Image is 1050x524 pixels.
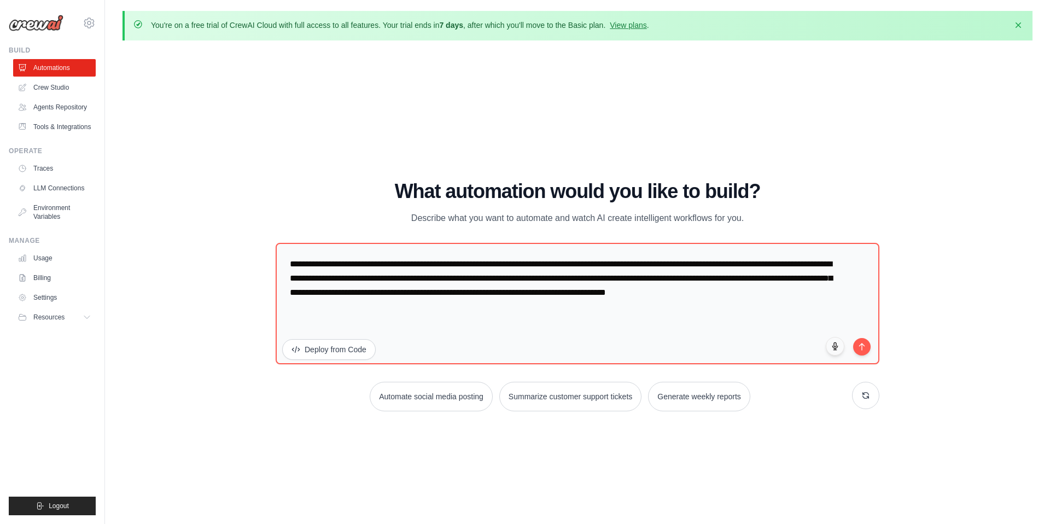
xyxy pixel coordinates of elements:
[13,98,96,116] a: Agents Repository
[13,269,96,287] a: Billing
[394,211,761,225] p: Describe what you want to automate and watch AI create intelligent workflows for you.
[276,181,879,202] h1: What automation would you like to build?
[282,339,376,360] button: Deploy from Code
[13,179,96,197] a: LLM Connections
[9,236,96,245] div: Manage
[610,21,646,30] a: View plans
[49,502,69,510] span: Logout
[9,46,96,55] div: Build
[13,79,96,96] a: Crew Studio
[13,308,96,326] button: Resources
[13,160,96,177] a: Traces
[9,497,96,515] button: Logout
[995,471,1050,524] iframe: Chat Widget
[439,21,463,30] strong: 7 days
[370,382,493,411] button: Automate social media posting
[13,118,96,136] a: Tools & Integrations
[13,59,96,77] a: Automations
[13,249,96,267] a: Usage
[13,199,96,225] a: Environment Variables
[33,313,65,322] span: Resources
[648,382,750,411] button: Generate weekly reports
[151,20,649,31] p: You're on a free trial of CrewAI Cloud with full access to all features. Your trial ends in , aft...
[9,15,63,31] img: Logo
[9,147,96,155] div: Operate
[499,382,641,411] button: Summarize customer support tickets
[13,289,96,306] a: Settings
